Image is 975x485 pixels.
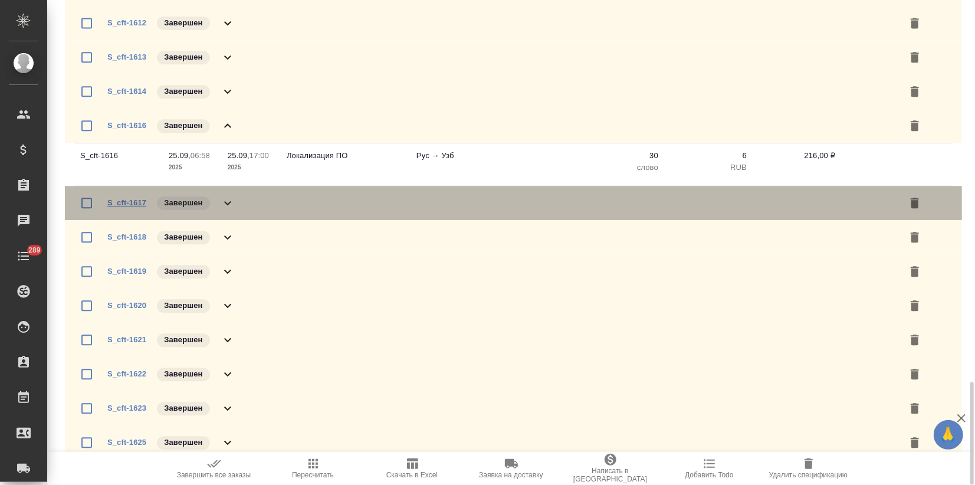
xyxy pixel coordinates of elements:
span: Заявка на доставку [479,471,543,479]
p: 6 [670,150,747,162]
span: Удалить спецификацию [769,471,848,479]
button: 🙏 [934,420,963,450]
span: Скачать в Excel [386,471,438,479]
div: S_cft-1625Завершен [65,425,962,460]
p: 2025 [169,162,216,173]
p: 06:58 [191,151,210,160]
a: S_cft-1625 [107,438,146,447]
p: Завершен [164,197,202,209]
p: Завершен [164,437,202,448]
p: Завершен [164,266,202,277]
p: Завершен [164,368,202,380]
p: Завершен [164,300,202,312]
p: Завершен [164,120,202,132]
button: Удалить спецификацию [759,452,858,485]
span: Пересчитать [292,471,334,479]
a: S_cft-1623 [107,404,146,412]
a: S_cft-1622 [107,369,146,378]
p: Локализация ПО [287,150,405,162]
a: S_cft-1620 [107,301,146,310]
button: Пересчитать [264,452,363,485]
p: 30 [582,150,658,162]
div: S_cft-1623Завершен [65,391,962,425]
div: S_cft-1622Завершен [65,357,962,391]
a: S_cft-1619 [107,267,146,276]
p: Завершен [164,17,202,29]
div: S_cft-1620Завершен [65,289,962,323]
div: S_cft-1613Завершен [65,40,962,74]
button: Добавить Todo [660,452,759,485]
button: Заявка на доставку [462,452,561,485]
div: S_cft-1614Завершен [65,74,962,109]
span: 289 [21,244,48,256]
div: S_cft-1621Завершен [65,323,962,357]
p: Завершен [164,402,202,414]
p: 25.09, [228,151,250,160]
a: S_cft-1621 [107,335,146,344]
a: S_cft-1617 [107,198,146,207]
p: 17:00 [250,151,269,160]
p: 216,00 ₽ [759,150,835,162]
a: S_cft-1612 [107,18,146,27]
p: 25.09, [169,151,191,160]
div: S_cft-1612Завершен [65,6,962,40]
a: 289 [3,241,44,271]
span: Завершить все заказы [177,471,251,479]
button: Скачать в Excel [363,452,462,485]
p: Завершен [164,86,202,97]
p: Завершен [164,51,202,63]
a: S_cft-1616 [107,121,146,130]
td: Рус → Узб [411,144,475,185]
td: S_cft-1616 [74,144,163,185]
a: S_cft-1613 [107,53,146,61]
span: 🙏 [938,422,958,447]
button: Написать в [GEOGRAPHIC_DATA] [561,452,660,485]
div: S_cft-1619Завершен [65,254,962,289]
p: RUB [670,162,747,173]
p: 2025 [228,162,275,173]
button: Завершить все заказы [165,452,264,485]
span: Написать в [GEOGRAPHIC_DATA] [568,467,653,483]
div: S_cft-1617Завершен [65,186,962,220]
div: S_cft-1618Завершен [65,220,962,254]
a: S_cft-1614 [107,87,146,96]
p: Завершен [164,334,202,346]
p: Завершен [164,231,202,243]
a: S_cft-1618 [107,232,146,241]
span: Добавить Todo [685,471,733,479]
p: слово [582,162,658,173]
div: S_cft-1616Завершен [65,109,962,143]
